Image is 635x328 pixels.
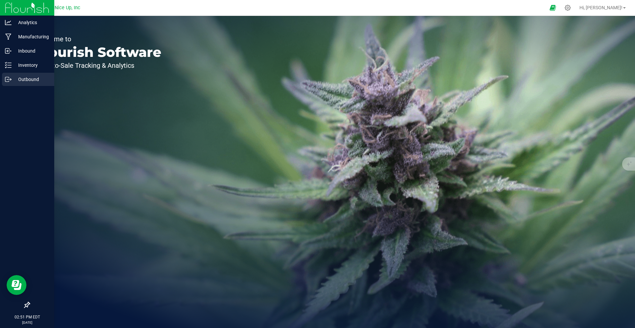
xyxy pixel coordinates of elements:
span: Nice Up, Inc [55,5,80,11]
inline-svg: Inventory [5,62,12,68]
p: Outbound [12,75,51,83]
p: Flourish Software [36,46,161,59]
p: Seed-to-Sale Tracking & Analytics [36,62,161,69]
p: Analytics [12,19,51,26]
p: Inventory [12,61,51,69]
inline-svg: Inbound [5,48,12,54]
inline-svg: Outbound [5,76,12,83]
span: Hi, [PERSON_NAME]! [579,5,622,10]
inline-svg: Analytics [5,19,12,26]
p: [DATE] [3,320,51,325]
div: Manage settings [564,5,572,11]
span: Open Ecommerce Menu [545,1,560,14]
p: 02:51 PM EDT [3,314,51,320]
inline-svg: Manufacturing [5,33,12,40]
p: Inbound [12,47,51,55]
iframe: Resource center [7,275,26,295]
p: Manufacturing [12,33,51,41]
p: Welcome to [36,36,161,42]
